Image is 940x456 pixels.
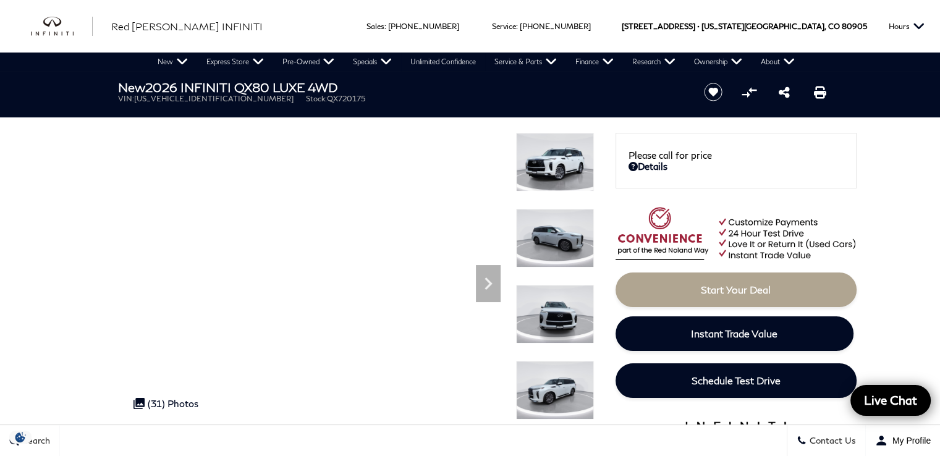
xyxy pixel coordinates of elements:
a: Instant Trade Value [616,316,853,351]
span: [US_VEHICLE_IDENTIFICATION_NUMBER] [134,94,294,103]
a: Service & Parts [485,53,566,71]
a: Pre-Owned [273,53,344,71]
span: QX720175 [327,94,365,103]
strong: New [118,80,145,95]
div: (31) Photos [127,392,205,415]
button: Compare Vehicle [740,83,758,101]
span: Red [PERSON_NAME] INFINITI [111,20,263,32]
a: Research [623,53,685,71]
span: Please call for price [629,150,712,161]
a: Express Store [197,53,273,71]
a: Details [629,161,844,172]
a: New [148,53,197,71]
a: [STREET_ADDRESS] • [US_STATE][GEOGRAPHIC_DATA], CO 80905 [622,22,867,31]
span: VIN: [118,94,134,103]
a: Start Your Deal [616,272,857,307]
img: New 2026 RADIANT WHITE INFINITI LUXE 4WD image 2 [516,209,594,268]
section: Click to Open Cookie Consent Modal [6,431,35,444]
a: Red [PERSON_NAME] INFINITI [111,19,263,34]
a: [PHONE_NUMBER] [520,22,591,31]
img: INFINITI [31,17,93,36]
button: Save vehicle [700,82,727,102]
a: Schedule Test Drive [616,363,857,398]
nav: Main Navigation [148,53,804,71]
span: : [516,22,518,31]
a: Specials [344,53,401,71]
img: New 2026 RADIANT WHITE INFINITI LUXE 4WD image 4 [516,361,594,420]
a: infiniti [31,17,93,36]
span: Service [492,22,516,31]
a: Ownership [685,53,752,71]
a: [PHONE_NUMBER] [388,22,459,31]
iframe: Interactive Walkaround/Photo gallery of the vehicle/product [118,133,507,424]
a: Print this New 2026 INFINITI QX80 LUXE 4WD [814,85,826,99]
img: New 2026 RADIANT WHITE INFINITI LUXE 4WD image 3 [516,285,594,344]
span: Search [19,436,50,446]
h1: 2026 INFINITI QX80 LUXE 4WD [118,80,684,94]
button: Open user profile menu [866,425,940,456]
span: : [384,22,386,31]
a: Live Chat [850,385,931,416]
a: Finance [566,53,623,71]
a: Share this New 2026 INFINITI QX80 LUXE 4WD [779,85,790,99]
span: My Profile [887,436,931,445]
span: Sales [366,22,384,31]
a: Unlimited Confidence [401,53,485,71]
span: Schedule Test Drive [692,374,781,386]
div: Next [476,265,501,302]
img: Opt-Out Icon [6,431,35,444]
span: Start Your Deal [701,284,771,295]
img: New 2026 RADIANT WHITE INFINITI LUXE 4WD image 1 [516,133,594,192]
span: Stock: [306,94,327,103]
a: About [752,53,804,71]
span: Instant Trade Value [691,327,777,339]
span: Live Chat [858,392,923,408]
span: Contact Us [807,436,856,446]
